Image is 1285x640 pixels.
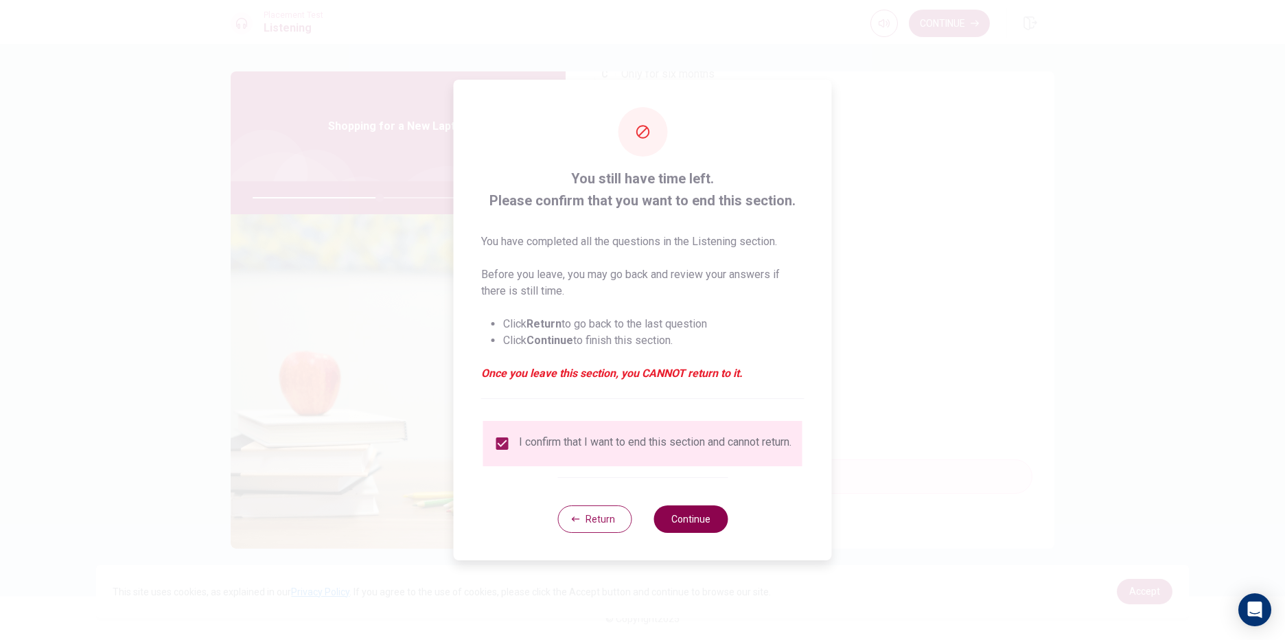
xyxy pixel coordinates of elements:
[481,233,804,250] p: You have completed all the questions in the Listening section.
[481,266,804,299] p: Before you leave, you may go back and review your answers if there is still time.
[653,505,728,533] button: Continue
[1238,593,1271,626] div: Open Intercom Messenger
[503,316,804,332] li: Click to go back to the last question
[503,332,804,349] li: Click to finish this section.
[526,317,562,330] strong: Return
[519,435,791,452] div: I confirm that I want to end this section and cannot return.
[481,168,804,212] span: You still have time left. Please confirm that you want to end this section.
[481,365,804,382] em: Once you leave this section, you CANNOT return to it.
[526,334,573,347] strong: Continue
[557,505,632,533] button: Return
